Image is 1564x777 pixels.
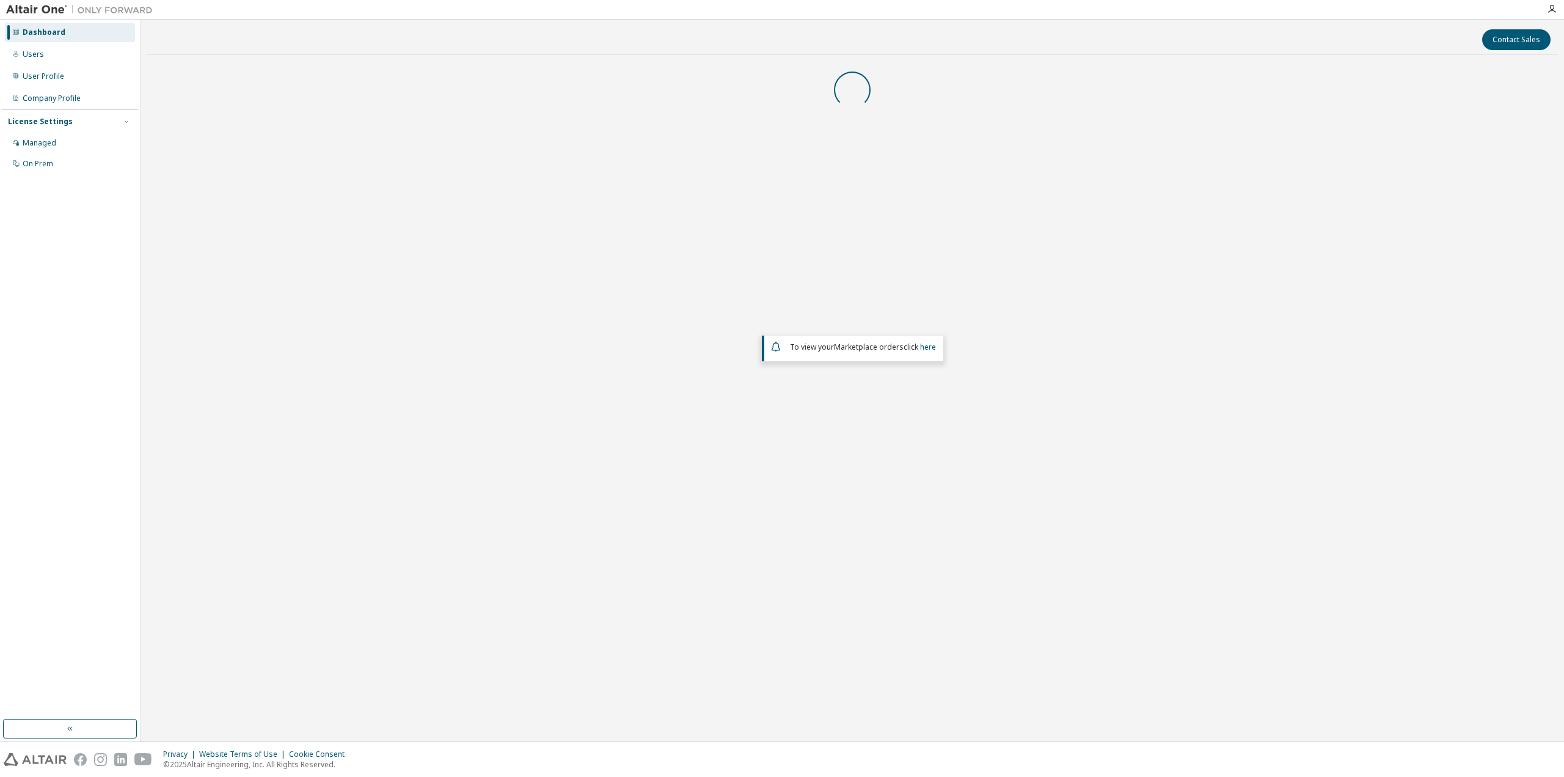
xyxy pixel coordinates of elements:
img: facebook.svg [74,753,87,766]
div: User Profile [23,72,64,81]
div: Cookie Consent [289,749,352,759]
img: instagram.svg [94,753,107,766]
img: Altair One [6,4,159,16]
img: linkedin.svg [114,753,127,766]
em: Marketplace orders [834,342,904,352]
img: youtube.svg [134,753,152,766]
button: Contact Sales [1482,29,1551,50]
img: altair_logo.svg [4,753,67,766]
div: License Settings [8,117,73,127]
div: On Prem [23,159,53,169]
p: © 2025 Altair Engineering, Inc. All Rights Reserved. [163,759,352,770]
div: Dashboard [23,28,65,37]
div: Privacy [163,749,199,759]
div: Managed [23,138,56,148]
div: Company Profile [23,94,81,103]
div: Users [23,50,44,59]
a: here [920,342,936,352]
div: Website Terms of Use [199,749,289,759]
span: To view your click [790,342,936,352]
